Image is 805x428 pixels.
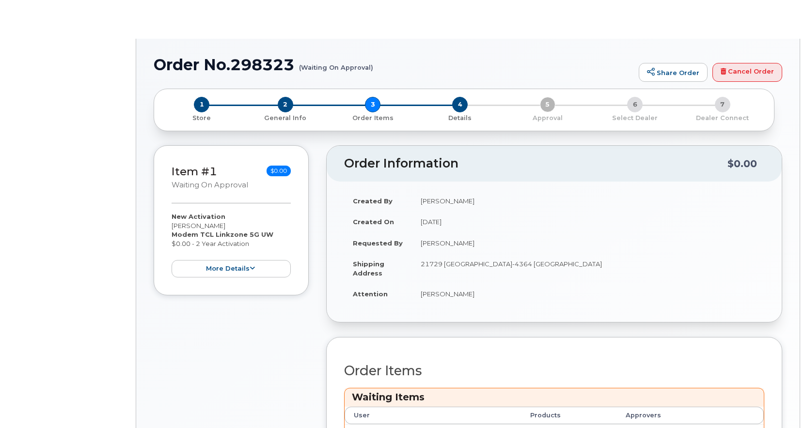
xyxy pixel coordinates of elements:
[353,197,393,205] strong: Created By
[345,407,521,424] th: User
[452,97,468,112] span: 4
[617,407,711,424] th: Approvers
[172,260,291,278] button: more details
[344,157,727,170] h2: Order Information
[154,56,634,73] h1: Order No.298323
[639,63,708,82] a: Share Order
[241,112,329,122] a: 2 General Info
[172,165,217,178] a: Item #1
[412,190,764,212] td: [PERSON_NAME]
[412,283,764,305] td: [PERSON_NAME]
[172,213,225,220] strong: New Activation
[344,364,764,378] h2: Order Items
[172,181,248,189] small: Waiting On Approval
[353,218,394,226] strong: Created On
[194,97,209,112] span: 1
[353,290,388,298] strong: Attention
[245,114,325,122] p: General Info
[416,112,504,122] a: 4 Details
[166,114,237,122] p: Store
[353,239,403,247] strong: Requested By
[712,63,782,82] a: Cancel Order
[412,253,764,283] td: 21729 [GEOGRAPHIC_DATA]-4364 [GEOGRAPHIC_DATA]
[267,166,291,176] span: $0.00
[352,391,757,404] h3: Waiting Items
[727,154,757,173] div: $0.00
[412,232,764,254] td: [PERSON_NAME]
[521,407,617,424] th: Products
[162,112,241,122] a: 1 Store
[278,97,293,112] span: 2
[353,260,384,277] strong: Shipping Address
[412,211,764,232] td: [DATE]
[172,230,273,238] strong: Modem TCL Linkzone 5G UW
[420,114,500,122] p: Details
[172,212,291,277] div: [PERSON_NAME] $0.00 - 2 Year Activation
[299,56,373,71] small: (Waiting On Approval)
